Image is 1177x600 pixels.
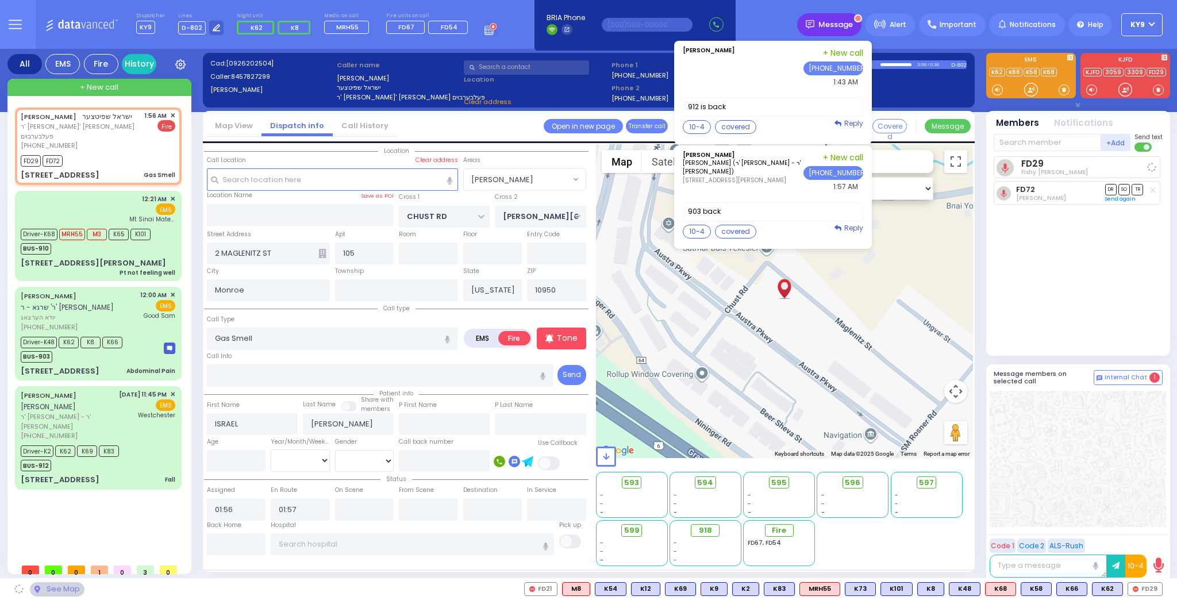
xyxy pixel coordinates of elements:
[1134,133,1163,141] span: Send text
[399,230,416,239] label: Room
[318,249,326,258] span: Other building occupants
[21,412,115,431] span: ר' [PERSON_NAME] - ר' [PERSON_NAME]
[611,71,668,79] label: [PHONE_NUMBER]
[1130,20,1145,30] span: KY9
[399,437,453,447] label: Call back number
[21,257,166,269] div: [STREET_ADDRESS][PERSON_NAME]
[261,120,333,131] a: Dispatch info
[665,582,696,596] div: BLS
[1056,582,1087,596] div: K66
[464,97,511,106] span: Clear address
[949,582,980,596] div: K48
[210,72,333,82] label: Caller:
[845,582,876,596] div: BLS
[207,437,218,447] label: Age
[335,230,345,239] label: Apt
[559,521,581,530] label: Pick up
[697,477,713,489] span: 594
[917,582,944,596] div: BLS
[45,566,62,574] span: 0
[986,57,1076,65] label: EMS
[361,395,394,404] small: Share with
[683,176,803,184] div: [STREET_ADDRESS][PERSON_NAME]
[140,291,167,299] span: 12:00 AM
[895,499,898,508] span: -
[803,166,863,180] button: [PHONE_NUMBER]
[21,302,114,312] span: ר' שרגא - ר' [PERSON_NAME]
[715,225,756,239] button: covered
[21,155,41,167] span: FD29
[335,437,357,447] label: Gender
[538,439,578,448] label: Use Callback
[464,169,570,190] span: VYOEL MOSHE
[399,193,420,202] label: Cross 1
[683,152,803,159] h5: [PERSON_NAME]
[683,225,711,239] button: 10-4
[823,152,863,164] a: + New call
[529,586,535,592] img: red-radio-icon.svg
[378,147,415,155] span: Location
[271,437,330,447] div: Year/Month/Week/Day
[156,399,175,411] span: EMS
[464,75,608,84] label: Location
[68,566,85,574] span: 0
[624,525,640,536] span: 599
[880,582,913,596] div: K101
[464,60,589,75] input: Search a contact
[600,508,603,517] span: -
[944,150,967,173] button: Toggle fullscreen view
[917,58,928,71] div: 0:00
[699,525,712,536] span: 918
[136,21,155,34] span: KY9
[178,13,224,20] label: Lines
[600,556,603,564] span: -
[715,120,756,134] button: covered
[374,389,419,398] span: Patient info
[895,491,898,499] span: -
[674,508,677,517] span: -
[1101,134,1131,151] button: +Add
[600,491,603,499] span: -
[1041,68,1057,76] a: K68
[130,229,151,240] span: K101
[748,539,811,547] div: FD67, FD54
[207,521,241,530] label: Back Home
[333,120,397,131] a: Call History
[170,111,175,121] span: ✕
[1021,582,1052,596] div: BLS
[799,582,840,596] div: MRH55
[463,486,498,495] label: Destination
[1118,184,1130,195] span: SO
[45,54,80,74] div: EMS
[1149,372,1160,383] span: 1
[600,499,603,508] span: -
[1021,159,1044,168] a: FD29
[674,491,677,499] span: -
[80,82,118,93] span: + New call
[1006,68,1022,76] a: K66
[683,202,863,221] label: 903 back
[895,508,898,517] span: -
[844,223,863,233] span: Reply
[1016,194,1066,202] span: Moishe Neuman
[771,477,787,489] span: 595
[21,313,136,322] span: יודא הערצאג
[944,421,967,444] button: Drag Pegman onto the map to open Street View
[21,229,57,240] span: Driver-K68
[890,20,906,30] span: Alert
[136,13,165,20] label: Dispatcher
[59,337,79,348] span: K62
[87,229,107,240] span: M3
[1105,184,1117,195] span: DR
[84,54,118,74] div: Fire
[1048,539,1085,553] button: ALS-Rush
[631,582,660,596] div: BLS
[1133,586,1138,592] img: red-radio-icon.svg
[21,460,51,471] span: BUS-912
[498,331,530,345] label: Fire
[157,120,175,132] span: Fire
[55,445,75,457] span: K62
[237,13,314,20] label: Night unit
[495,193,518,202] label: Cross 2
[985,582,1016,596] div: ALS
